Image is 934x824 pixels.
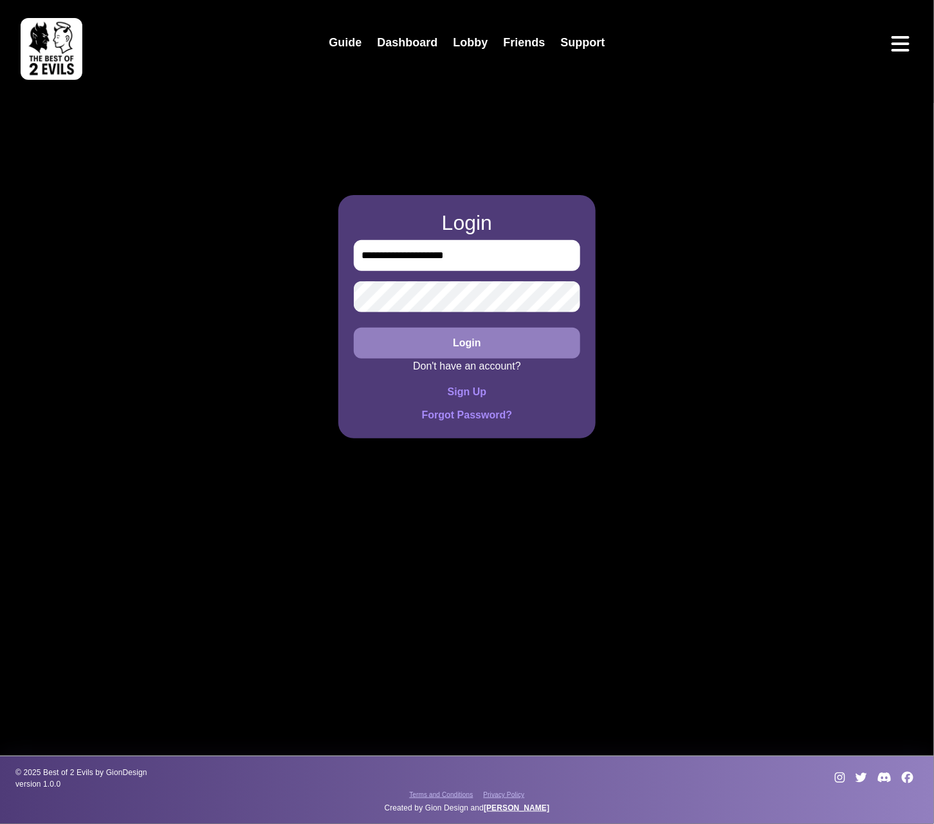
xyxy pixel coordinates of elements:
a: Follow Best of 2 Evils on Facebook [902,772,913,785]
a: Friends [496,29,553,57]
a: Privacy Policy [484,790,525,800]
h2: Login [354,211,580,235]
span: © 2025 Best of 2 Evils by GionDesign [15,767,311,778]
button: Login [354,328,580,359]
span: Privacy Policy [484,791,525,798]
a: Follow Best of 2 Evils on Twitter [856,772,867,785]
button: Forgot Password? [354,407,580,423]
a: Support [553,29,613,57]
a: Lobby [446,29,496,57]
a: Terms and Conditions [409,790,473,800]
a: Dashboard [369,29,445,57]
a: Follow Best of 2 Evils on Instagram [835,772,845,785]
button: Sign Up [354,384,580,400]
button: Open menu [888,31,913,57]
span: version 1.0.0 [15,778,311,790]
img: best of 2 evils logo [21,18,82,80]
a: Join Best of 2 Evils on Discord [877,772,892,785]
p: Don't have an account? [354,359,580,374]
span: Terms and Conditions [409,791,473,798]
a: Guide [321,29,369,57]
a: [PERSON_NAME] [484,803,549,812]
